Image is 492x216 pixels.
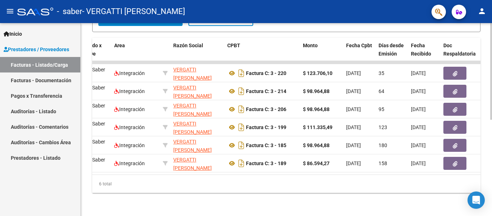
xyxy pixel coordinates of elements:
span: [DATE] [411,70,426,76]
span: 158 [379,160,387,166]
span: [DATE] [411,124,426,130]
span: 64 [379,88,384,94]
span: [DATE] [346,106,361,112]
span: [DATE] [411,142,426,148]
span: Prestadores / Proveedores [4,45,69,53]
span: Fecha Cpbt [346,43,372,48]
span: [DATE] [411,160,426,166]
span: Integración [114,88,145,94]
strong: $ 123.706,10 [303,70,332,76]
span: 35 [379,70,384,76]
datatable-header-cell: Días desde Emisión [376,38,408,70]
datatable-header-cell: CPBT [224,38,300,70]
div: 27309571008 [173,138,222,153]
span: Integración [114,70,145,76]
strong: $ 98.964,88 [303,88,330,94]
div: 27309571008 [173,120,222,135]
span: VERGATTI [PERSON_NAME] [173,121,212,135]
span: CPBT [227,43,240,48]
strong: Factura C: 3 - 189 [246,160,286,166]
i: Descargar documento [237,67,246,79]
span: [DATE] [411,88,426,94]
strong: Factura C: 3 - 185 [246,142,286,148]
span: 95 [379,106,384,112]
span: Monto [303,43,318,48]
div: 27309571008 [173,156,222,171]
datatable-header-cell: Razón Social [170,38,224,70]
div: 6 total [92,175,480,193]
i: Descargar documento [237,140,246,151]
div: 27309571008 [173,84,222,99]
span: Fecha Recibido [411,43,431,57]
span: [DATE] [346,70,361,76]
datatable-header-cell: Area [111,38,160,70]
strong: Factura C: 3 - 214 [246,88,286,94]
span: Razón Social [173,43,203,48]
div: 27309571008 [173,66,222,81]
i: Descargar documento [237,158,246,169]
strong: Factura C: 3 - 206 [246,106,286,112]
span: 123 [379,124,387,130]
i: Descargar documento [237,85,246,97]
datatable-header-cell: Monto [300,38,343,70]
span: [DATE] [346,124,361,130]
i: Descargar documento [237,103,246,115]
span: VERGATTI [PERSON_NAME] [173,103,212,117]
span: Integración [114,124,145,130]
span: Integración [114,142,145,148]
span: Inicio [4,30,22,38]
span: Area [114,43,125,48]
div: Open Intercom Messenger [468,191,485,209]
datatable-header-cell: Fecha Cpbt [343,38,376,70]
span: [DATE] [346,142,361,148]
strong: $ 86.594,27 [303,160,330,166]
mat-icon: menu [6,7,14,16]
strong: Factura C: 3 - 220 [246,70,286,76]
datatable-header-cell: Fecha Recibido [408,38,440,70]
span: VERGATTI [PERSON_NAME] [173,85,212,99]
span: Días desde Emisión [379,43,404,57]
span: Integración [114,160,145,166]
span: Integración [114,106,145,112]
datatable-header-cell: Doc Respaldatoria [440,38,484,70]
span: - saber [57,4,82,19]
div: 27309571008 [173,102,222,117]
span: - VERGATTI [PERSON_NAME] [82,4,185,19]
span: [DATE] [346,160,361,166]
span: [DATE] [411,106,426,112]
span: VERGATTI [PERSON_NAME] [173,67,212,81]
mat-icon: person [478,7,486,16]
span: [DATE] [346,88,361,94]
span: 180 [379,142,387,148]
strong: $ 98.964,88 [303,142,330,148]
span: VERGATTI [PERSON_NAME] [173,157,212,171]
strong: Factura C: 3 - 199 [246,124,286,130]
span: VERGATTI [PERSON_NAME] [173,139,212,153]
strong: $ 98.964,88 [303,106,330,112]
strong: $ 111.335,49 [303,124,332,130]
span: Doc Respaldatoria [443,43,476,57]
i: Descargar documento [237,122,246,133]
